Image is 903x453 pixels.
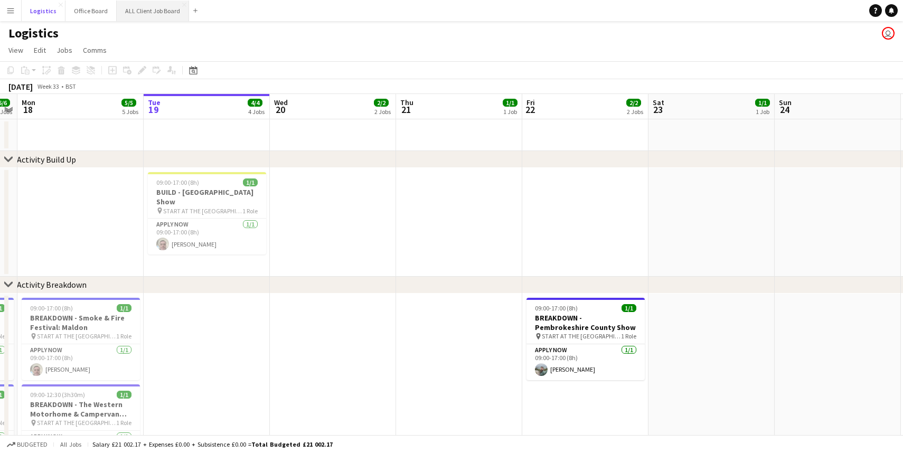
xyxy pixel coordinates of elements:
[272,103,288,116] span: 20
[83,45,107,55] span: Comms
[117,1,189,21] button: ALL Client Job Board
[22,98,35,107] span: Mon
[52,43,77,57] a: Jobs
[4,43,27,57] a: View
[755,99,770,107] span: 1/1
[374,99,389,107] span: 2/2
[248,99,262,107] span: 4/4
[148,98,161,107] span: Tue
[116,419,131,427] span: 1 Role
[22,313,140,332] h3: BREAKDOWN - Smoke & Fire Festival: Maldon
[20,103,35,116] span: 18
[117,391,131,399] span: 1/1
[526,313,645,332] h3: BREAKDOWN - Pembrokeshire County Show
[251,440,333,448] span: Total Budgeted £21 002.17
[779,98,792,107] span: Sun
[22,1,65,21] button: Logistics
[37,332,116,340] span: START AT THE [GEOGRAPHIC_DATA]
[243,178,258,186] span: 1/1
[621,332,636,340] span: 1 Role
[374,108,391,116] div: 2 Jobs
[627,108,643,116] div: 2 Jobs
[148,219,266,254] app-card-role: APPLY NOW1/109:00-17:00 (8h)[PERSON_NAME]
[34,45,46,55] span: Edit
[116,332,131,340] span: 1 Role
[17,154,76,165] div: Activity Build Up
[526,98,535,107] span: Fri
[526,298,645,380] app-job-card: 09:00-17:00 (8h)1/1BREAKDOWN - Pembrokeshire County Show START AT THE [GEOGRAPHIC_DATA]1 RoleAPPL...
[651,103,664,116] span: 23
[163,207,242,215] span: START AT THE [GEOGRAPHIC_DATA]
[37,419,116,427] span: START AT THE [GEOGRAPHIC_DATA]
[535,304,578,312] span: 09:00-17:00 (8h)
[79,43,111,57] a: Comms
[8,45,23,55] span: View
[626,99,641,107] span: 2/2
[156,178,199,186] span: 09:00-17:00 (8h)
[30,304,73,312] span: 09:00-17:00 (8h)
[58,440,83,448] span: All jobs
[5,439,49,450] button: Budgeted
[526,344,645,380] app-card-role: APPLY NOW1/109:00-17:00 (8h)[PERSON_NAME]
[542,332,621,340] span: START AT THE [GEOGRAPHIC_DATA]
[117,304,131,312] span: 1/1
[525,103,535,116] span: 22
[122,108,138,116] div: 5 Jobs
[777,103,792,116] span: 24
[22,298,140,380] app-job-card: 09:00-17:00 (8h)1/1BREAKDOWN - Smoke & Fire Festival: Maldon START AT THE [GEOGRAPHIC_DATA]1 Role...
[503,99,518,107] span: 1/1
[622,304,636,312] span: 1/1
[148,172,266,254] app-job-card: 09:00-17:00 (8h)1/1BUILD - [GEOGRAPHIC_DATA] Show START AT THE [GEOGRAPHIC_DATA]1 RoleAPPLY NOW1/...
[30,43,50,57] a: Edit
[8,81,33,92] div: [DATE]
[35,82,61,90] span: Week 33
[248,108,265,116] div: 4 Jobs
[882,27,895,40] app-user-avatar: Julie Renhard Gray
[399,103,413,116] span: 21
[8,25,59,41] h1: Logistics
[65,82,76,90] div: BST
[653,98,664,107] span: Sat
[274,98,288,107] span: Wed
[17,441,48,448] span: Budgeted
[146,103,161,116] span: 19
[57,45,72,55] span: Jobs
[22,400,140,419] h3: BREAKDOWN - The Western Motorhome & Campervan Show
[242,207,258,215] span: 1 Role
[400,98,413,107] span: Thu
[17,279,87,290] div: Activity Breakdown
[756,108,769,116] div: 1 Job
[30,391,85,399] span: 09:00-12:30 (3h30m)
[92,440,333,448] div: Salary £21 002.17 + Expenses £0.00 + Subsistence £0.00 =
[148,187,266,206] h3: BUILD - [GEOGRAPHIC_DATA] Show
[22,344,140,380] app-card-role: APPLY NOW1/109:00-17:00 (8h)[PERSON_NAME]
[121,99,136,107] span: 5/5
[503,108,517,116] div: 1 Job
[65,1,117,21] button: Office Board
